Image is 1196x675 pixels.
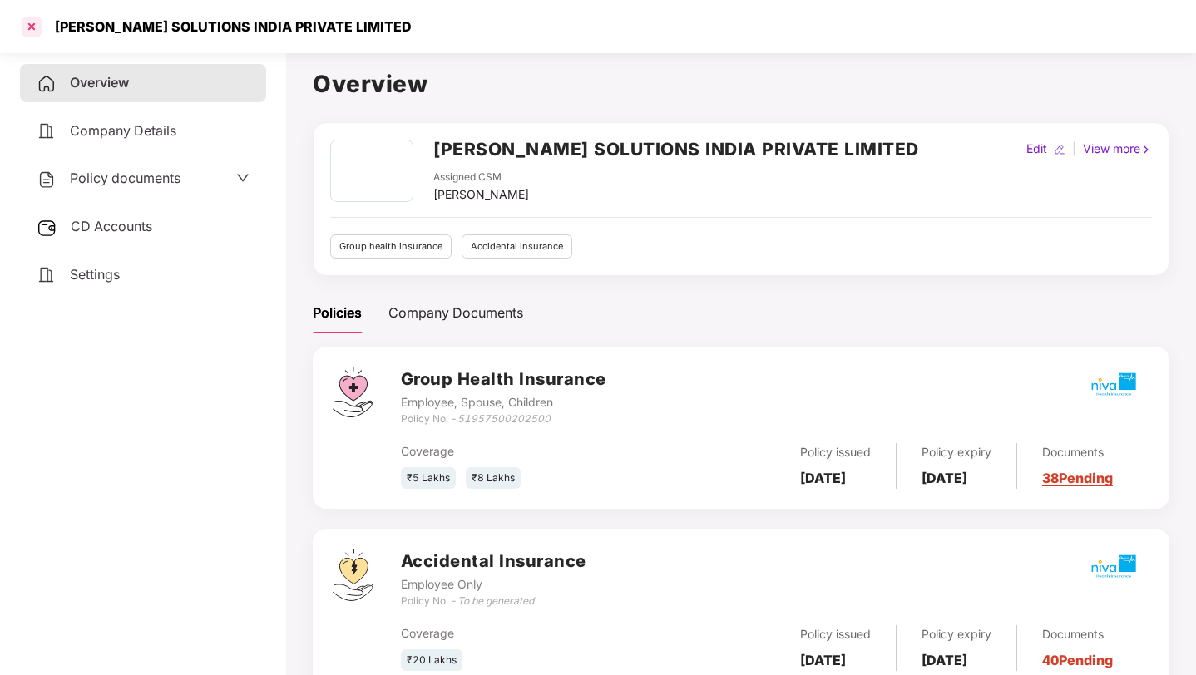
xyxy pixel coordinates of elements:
[71,218,152,234] span: CD Accounts
[800,443,871,461] div: Policy issued
[1042,443,1113,461] div: Documents
[433,170,529,185] div: Assigned CSM
[922,652,967,668] b: [DATE]
[457,412,551,425] i: 51957500202500
[800,625,871,643] div: Policy issued
[401,594,586,609] div: Policy No. -
[922,625,991,643] div: Policy expiry
[401,575,586,594] div: Employee Only
[401,624,650,643] div: Coverage
[433,135,919,163] h2: [PERSON_NAME] SOLUTIONS INDIA PRIVATE LIMITED
[401,393,606,411] div: Employee, Spouse, Children
[433,185,529,204] div: [PERSON_NAME]
[466,467,521,490] div: ₹8 Lakhs
[401,442,650,461] div: Coverage
[37,170,57,190] img: svg+xml;base64,PHN2ZyB4bWxucz0iaHR0cDovL3d3dy53My5vcmcvMjAwMC9zdmciIHdpZHRoPSIyNCIgaGVpZ2h0PSIyNC...
[388,303,523,323] div: Company Documents
[70,170,180,186] span: Policy documents
[313,66,1169,102] h1: Overview
[1042,652,1113,668] a: 40 Pending
[1140,144,1152,155] img: rightIcon
[1085,355,1143,413] img: mbhicl.png
[457,594,534,607] i: To be generated
[800,470,846,486] b: [DATE]
[1042,625,1113,643] div: Documents
[236,171,250,185] span: down
[1054,144,1065,155] img: editIcon
[45,18,412,35] div: [PERSON_NAME] SOLUTIONS INDIA PRIVATE LIMITED
[1080,140,1155,158] div: View more
[37,121,57,141] img: svg+xml;base64,PHN2ZyB4bWxucz0iaHR0cDovL3d3dy53My5vcmcvMjAwMC9zdmciIHdpZHRoPSIyNCIgaGVpZ2h0PSIyNC...
[401,367,606,392] h3: Group Health Insurance
[37,74,57,94] img: svg+xml;base64,PHN2ZyB4bWxucz0iaHR0cDovL3d3dy53My5vcmcvMjAwMC9zdmciIHdpZHRoPSIyNCIgaGVpZ2h0PSIyNC...
[922,470,967,486] b: [DATE]
[401,549,586,574] h3: Accidental Insurance
[401,649,462,672] div: ₹20 Lakhs
[1042,470,1113,486] a: 38 Pending
[70,122,176,139] span: Company Details
[70,74,129,91] span: Overview
[462,234,572,259] div: Accidental insurance
[70,266,120,283] span: Settings
[37,218,57,238] img: svg+xml;base64,PHN2ZyB3aWR0aD0iMjUiIGhlaWdodD0iMjQiIHZpZXdCb3g9IjAgMCAyNSAyNCIgZmlsbD0ibm9uZSIgeG...
[313,303,362,323] div: Policies
[1069,140,1080,158] div: |
[333,367,373,417] img: svg+xml;base64,PHN2ZyB4bWxucz0iaHR0cDovL3d3dy53My5vcmcvMjAwMC9zdmciIHdpZHRoPSI0Ny43MTQiIGhlaWdodD...
[1085,537,1143,595] img: mbhicl.png
[922,443,991,461] div: Policy expiry
[37,265,57,285] img: svg+xml;base64,PHN2ZyB4bWxucz0iaHR0cDovL3d3dy53My5vcmcvMjAwMC9zdmciIHdpZHRoPSIyNCIgaGVpZ2h0PSIyNC...
[1023,140,1050,158] div: Edit
[800,652,846,668] b: [DATE]
[330,234,452,259] div: Group health insurance
[333,549,373,601] img: svg+xml;base64,PHN2ZyB4bWxucz0iaHR0cDovL3d3dy53My5vcmcvMjAwMC9zdmciIHdpZHRoPSI0OS4zMjEiIGhlaWdodD...
[401,467,456,490] div: ₹5 Lakhs
[401,411,606,427] div: Policy No. -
